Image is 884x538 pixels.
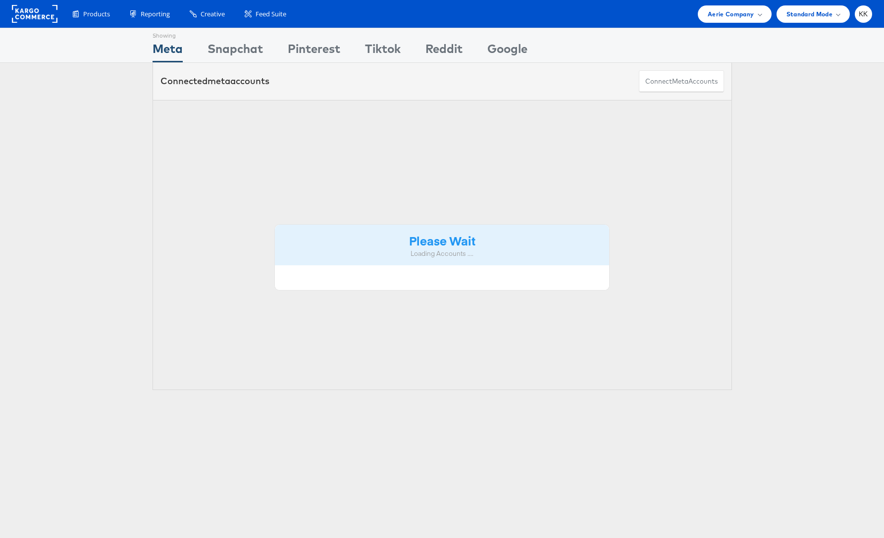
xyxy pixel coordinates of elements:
[282,249,602,258] div: Loading Accounts ....
[160,75,269,88] div: Connected accounts
[208,40,263,62] div: Snapchat
[487,40,527,62] div: Google
[83,9,110,19] span: Products
[639,70,724,93] button: ConnectmetaAccounts
[141,9,170,19] span: Reporting
[365,40,401,62] div: Tiktok
[786,9,832,19] span: Standard Mode
[288,40,340,62] div: Pinterest
[256,9,286,19] span: Feed Suite
[859,11,868,17] span: KK
[672,77,688,86] span: meta
[425,40,463,62] div: Reddit
[208,75,230,87] span: meta
[153,40,183,62] div: Meta
[409,232,475,248] strong: Please Wait
[201,9,225,19] span: Creative
[153,28,183,40] div: Showing
[708,9,754,19] span: Aerie Company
